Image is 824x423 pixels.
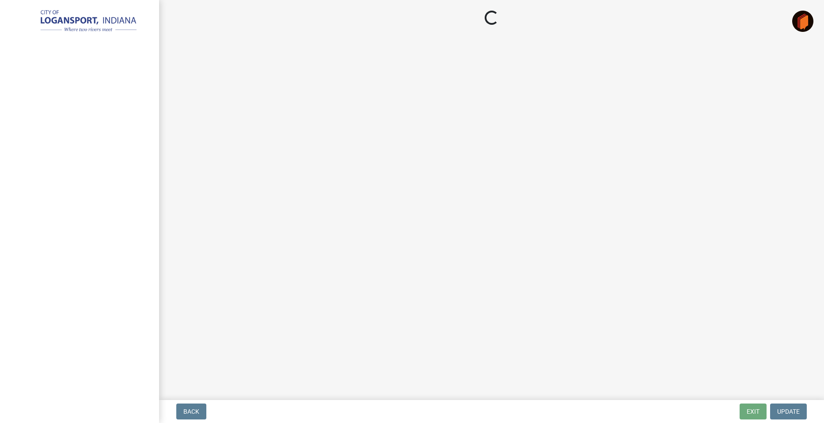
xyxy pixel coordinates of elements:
span: Back [183,408,199,415]
button: Back [176,404,206,419]
button: Update [770,404,807,419]
span: Update [777,408,800,415]
img: City of Logansport, Indiana [18,9,145,34]
button: Exit [740,404,767,419]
